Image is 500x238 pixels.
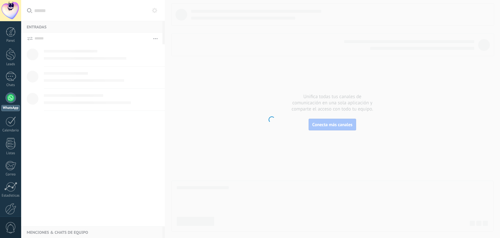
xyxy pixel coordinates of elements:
div: Estadísticas [1,194,20,198]
div: WhatsApp [1,105,20,111]
div: Correo [1,172,20,177]
div: Chats [1,83,20,87]
div: Panel [1,39,20,43]
div: Leads [1,62,20,67]
div: Calendario [1,128,20,133]
div: Listas [1,151,20,156]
